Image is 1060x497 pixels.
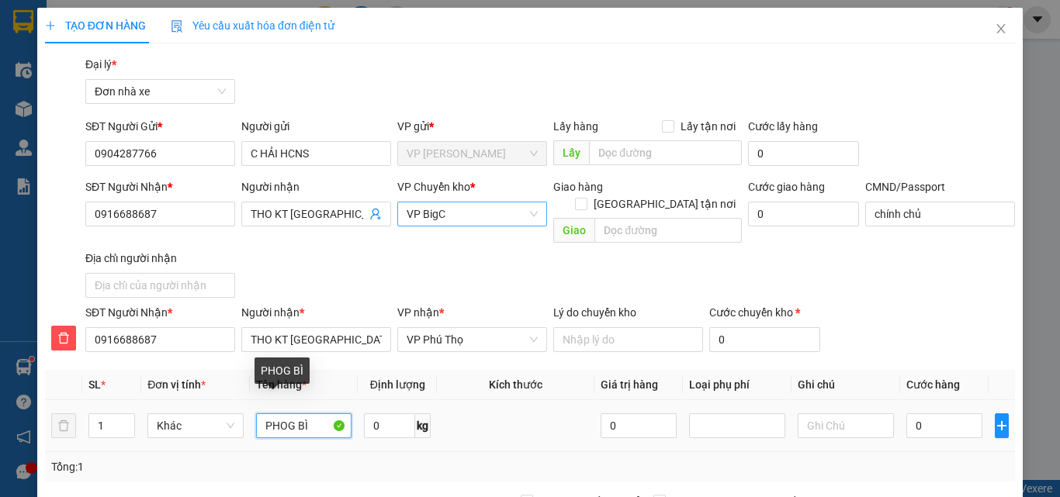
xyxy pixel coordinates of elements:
[748,141,859,166] input: Cước lấy hàng
[369,208,382,220] span: user-add
[709,304,820,321] div: Cước chuyển kho
[798,413,894,438] input: Ghi Chú
[553,327,703,352] input: Lý do chuyển kho
[489,378,542,391] span: Kích thước
[553,181,603,193] span: Giao hàng
[45,19,146,32] span: TẠO ĐƠN HÀNG
[397,118,547,135] div: VP gửi
[85,58,116,71] span: Đại lý
[748,120,818,133] label: Cước lấy hàng
[683,370,792,400] th: Loại phụ phí
[52,332,75,344] span: delete
[370,378,425,391] span: Định lượng
[157,414,234,437] span: Khác
[553,120,598,133] span: Lấy hàng
[241,327,391,352] input: Tên người nhận
[256,413,352,438] input: VD: Bàn, Ghế
[979,8,1023,51] button: Close
[865,178,1015,195] div: CMND/Passport
[85,250,235,267] div: Địa chỉ người nhận
[587,195,742,212] span: [GEOGRAPHIC_DATA] tận nơi
[397,306,439,319] span: VP nhận
[85,118,235,135] div: SĐT Người Gửi
[553,306,636,319] label: Lý do chuyển kho
[241,304,391,321] div: Người nhận
[88,378,101,391] span: SL
[407,328,538,351] span: VP Phú Thọ
[85,178,235,195] div: SĐT Người Nhận
[171,20,183,33] img: icon
[51,413,76,438] button: delete
[601,378,658,391] span: Giá trị hàng
[85,304,235,321] div: SĐT Người Nhận
[906,378,960,391] span: Cước hàng
[553,140,589,165] span: Lấy
[85,273,235,298] input: Địa chỉ của người nhận
[171,19,334,32] span: Yêu cầu xuất hóa đơn điện tử
[407,142,538,165] span: VP Ngọc Hồi
[553,218,594,243] span: Giao
[51,458,410,475] div: Tổng: 1
[601,413,677,438] input: 0
[415,413,431,438] span: kg
[594,218,742,243] input: Dọc đường
[147,378,206,391] span: Đơn vị tính
[407,202,538,226] span: VP BigC
[397,181,470,193] span: VP Chuyển kho
[589,140,742,165] input: Dọc đường
[51,326,76,350] button: delete
[45,20,56,31] span: plus
[995,413,1009,438] button: plus
[85,327,235,352] input: SĐT người nhận
[748,202,859,226] input: Cước giao hàng
[255,357,310,384] div: PHOG BÌ
[748,181,825,193] label: Cước giao hàng
[95,80,226,103] span: Đơn nhà xe
[241,118,391,135] div: Người gửi
[674,118,742,135] span: Lấy tận nơi
[995,22,1007,35] span: close
[241,178,391,195] div: Người nhận
[996,419,1008,432] span: plus
[792,370,900,400] th: Ghi chú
